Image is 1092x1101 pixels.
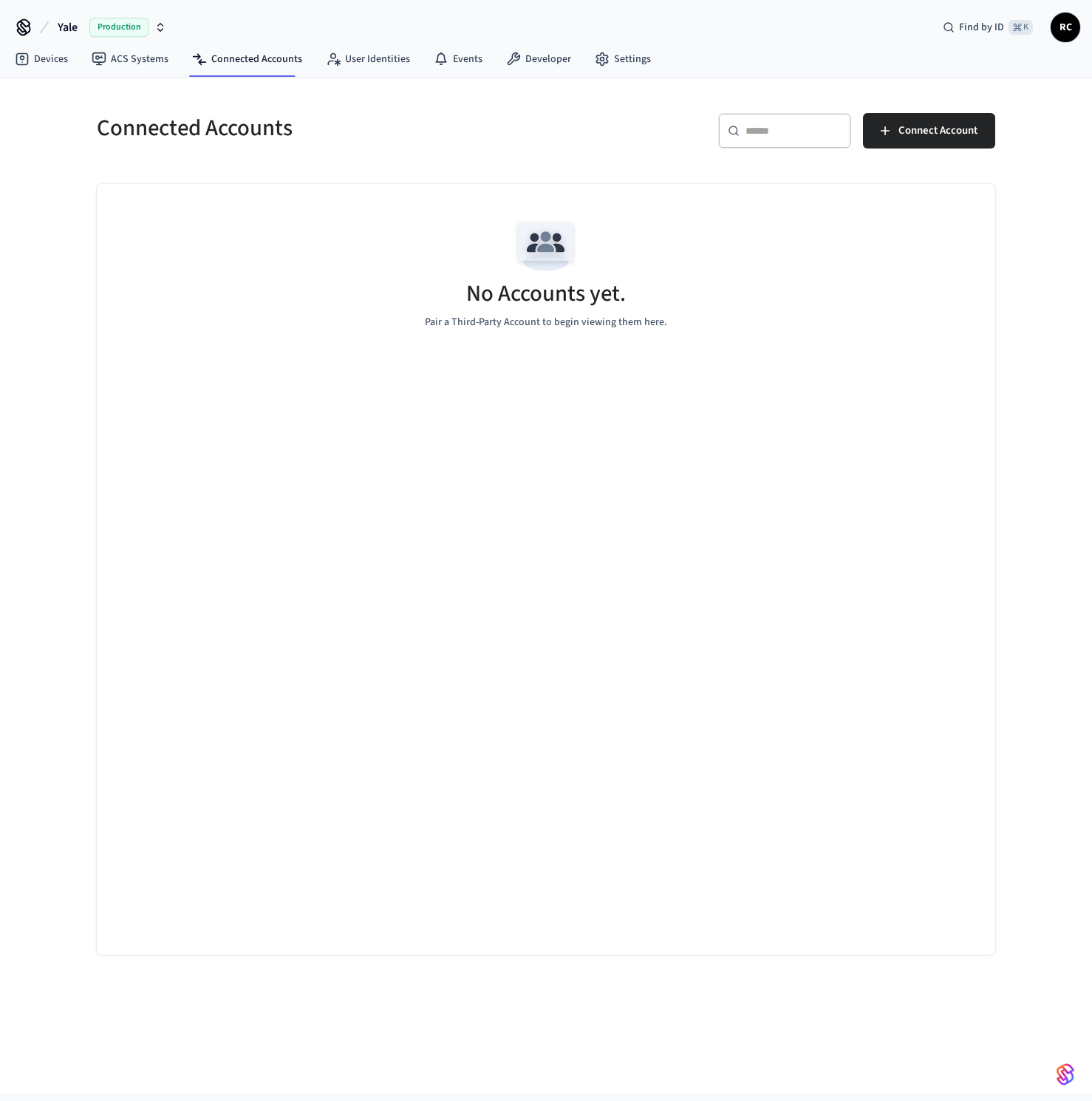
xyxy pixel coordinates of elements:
span: Yale [58,18,78,36]
button: Connect Account [863,113,995,149]
span: ⌘ K [1009,20,1033,35]
div: Find by ID⌘ K [931,14,1045,41]
span: RC [1052,14,1079,41]
img: SeamLogoGradient.69752ec5.svg [1057,1063,1074,1086]
a: User Identities [314,46,422,72]
span: Connect Account [898,121,977,140]
a: Settings [583,46,663,72]
a: ACS Systems [80,46,180,72]
button: RC [1051,13,1080,42]
h5: No Accounts yet. [466,279,626,309]
a: Developer [494,46,583,72]
a: Connected Accounts [180,46,314,72]
a: Events [422,46,494,72]
span: Find by ID [959,20,1004,35]
a: Devices [3,46,80,72]
h5: Connected Accounts [97,113,537,143]
p: Pair a Third-Party Account to begin viewing them here. [425,315,667,330]
img: Team Empty State [513,214,579,280]
span: Production [89,18,149,37]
